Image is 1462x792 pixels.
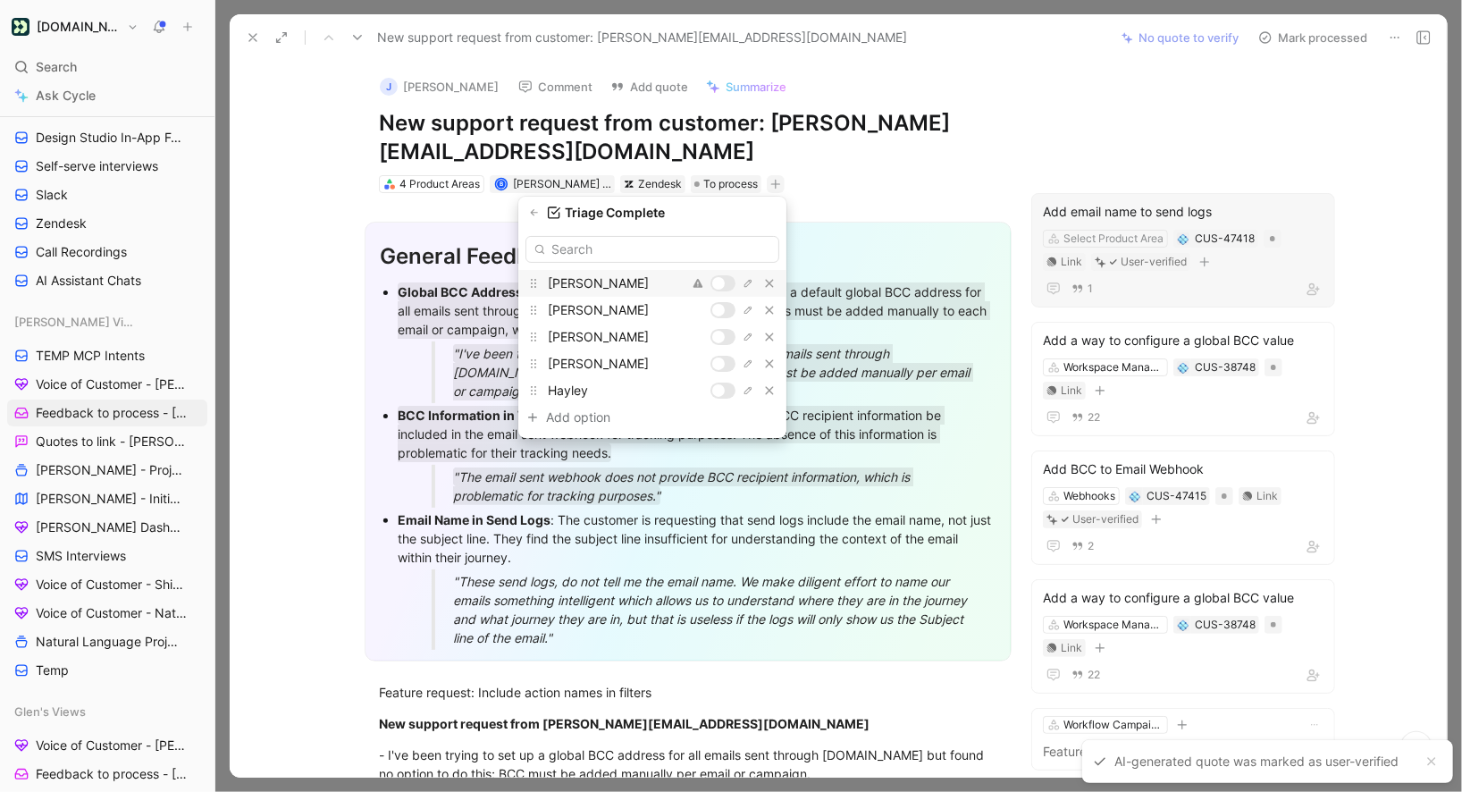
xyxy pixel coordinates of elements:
div: [PERSON_NAME] [518,270,786,297]
div: Triage Complete [518,204,786,222]
div: Add option [546,407,680,428]
span: [PERSON_NAME] [548,329,649,344]
div: [PERSON_NAME] [518,350,786,377]
div: [PERSON_NAME] [518,297,786,324]
input: Search [525,236,779,263]
span: Hayley [548,383,588,398]
div: Hayley [518,377,786,404]
span: [PERSON_NAME] [548,275,649,291]
span: [PERSON_NAME] [548,356,649,371]
div: [PERSON_NAME] [518,324,786,350]
div: AI-generated quote was marked as user-verified [1114,751,1414,772]
span: [PERSON_NAME] [548,302,649,317]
